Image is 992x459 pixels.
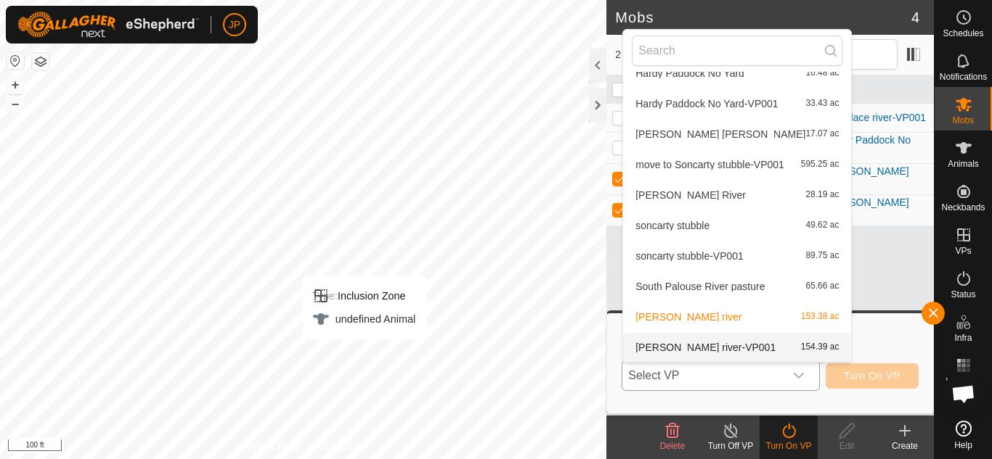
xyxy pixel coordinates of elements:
[805,251,839,261] span: 89.75 ac
[635,68,744,78] span: Hardy Paddock No Yard
[623,59,851,88] li: Hardy Paddock No Yard
[615,47,721,62] span: 2 selected
[805,129,839,139] span: 17.07 ac
[805,220,839,231] span: 49.62 ac
[623,302,851,331] li: Travis cochran river
[826,134,911,161] a: Hardy Paddock No Yard
[951,290,975,299] span: Status
[635,312,741,322] span: [PERSON_NAME] river
[955,247,971,255] span: VPs
[820,75,934,104] th: VP
[826,112,927,123] a: Fox place river-VP001
[826,363,919,389] button: Turn On VP
[312,287,415,305] div: Inclusion Zone
[818,439,876,452] div: Edit
[635,129,805,139] span: [PERSON_NAME] [PERSON_NAME]
[935,415,992,455] a: Help
[623,241,851,270] li: soncarty stubble-VP001
[946,377,981,386] span: Heatmap
[948,160,979,168] span: Animals
[801,312,839,322] span: 153.38 ac
[784,361,813,390] div: dropdown trigger
[702,439,760,452] div: Turn Off VP
[623,181,851,210] li: Shea River
[623,211,851,240] li: soncarty stubble
[805,68,839,78] span: 16.48 ac
[7,95,24,112] button: –
[317,440,360,453] a: Contact Us
[623,89,851,118] li: Hardy Paddock No Yard-VP001
[826,165,909,192] a: [PERSON_NAME] river
[826,197,909,223] a: [PERSON_NAME] river
[940,73,987,81] span: Notifications
[635,99,778,109] span: Hardy Paddock No Yard-VP001
[622,361,784,390] span: Select VP
[801,342,839,352] span: 154.39 ac
[660,441,686,451] span: Delete
[635,160,784,170] span: move to Soncarty stubble-VP001
[635,190,746,200] span: [PERSON_NAME] River
[953,116,974,125] span: Mobs
[615,9,911,26] h2: Mobs
[312,310,415,328] div: undefined Animal
[760,439,818,452] div: Turn On VP
[941,203,985,212] span: Neckbands
[623,272,851,301] li: South Palouse River pasture
[801,160,839,170] span: 595.25 ac
[876,439,934,452] div: Create
[805,99,839,109] span: 33.43 ac
[17,12,199,38] img: Gallagher Logo
[635,281,765,291] span: South Palouse River pasture
[632,36,842,66] input: Search
[911,7,919,28] span: 4
[942,372,985,415] div: Open chat
[246,440,301,453] a: Privacy Policy
[623,333,851,362] li: Travis cochran river-VP001
[805,190,839,200] span: 28.19 ac
[954,441,972,450] span: Help
[229,17,240,33] span: JP
[635,251,744,261] span: soncarty stubble-VP001
[623,120,851,149] li: McCroskey paddock
[7,52,24,70] button: Reset Map
[635,220,710,231] span: soncarty stubble
[954,334,972,342] span: Infra
[943,29,983,38] span: Schedules
[844,370,900,381] span: Turn On VP
[805,281,839,291] span: 65.66 ac
[635,342,776,352] span: [PERSON_NAME] river-VP001
[32,53,49,70] button: Map Layers
[623,150,851,179] li: move to Soncarty stubble-VP001
[7,76,24,94] button: +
